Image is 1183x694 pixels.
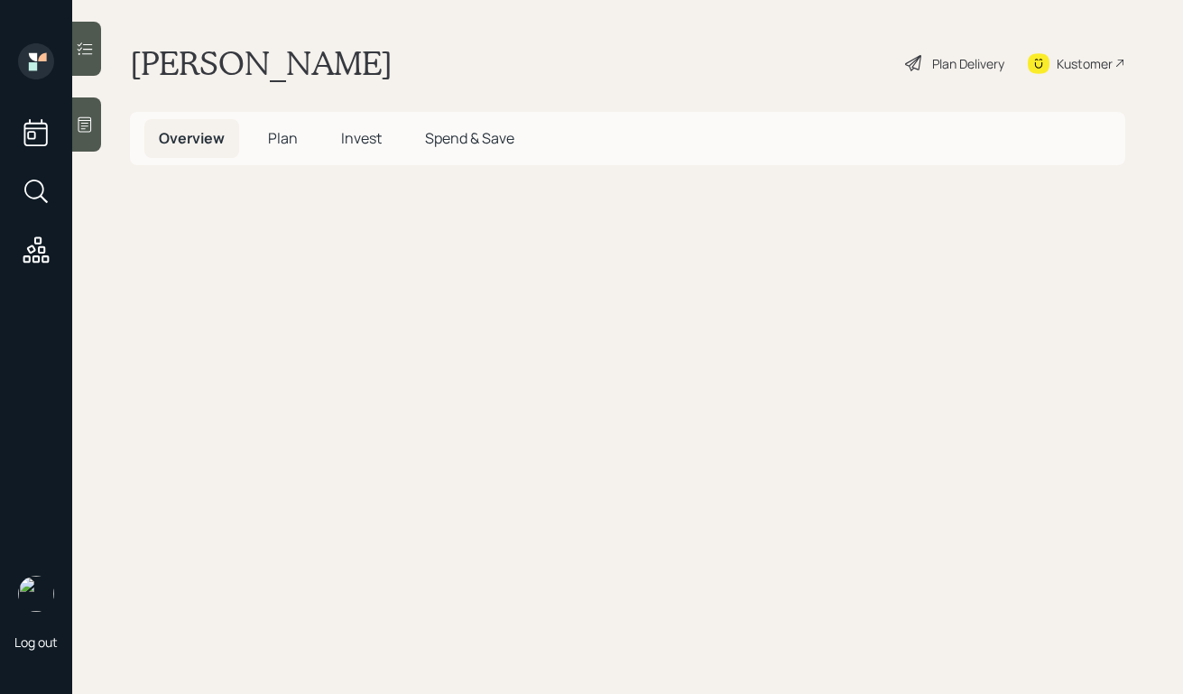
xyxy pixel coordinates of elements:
[130,43,393,83] h1: [PERSON_NAME]
[425,128,514,148] span: Spend & Save
[14,634,58,651] div: Log out
[18,576,54,612] img: robby-grisanti-headshot.png
[1057,54,1113,73] div: Kustomer
[268,128,298,148] span: Plan
[341,128,382,148] span: Invest
[932,54,1004,73] div: Plan Delivery
[159,128,225,148] span: Overview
